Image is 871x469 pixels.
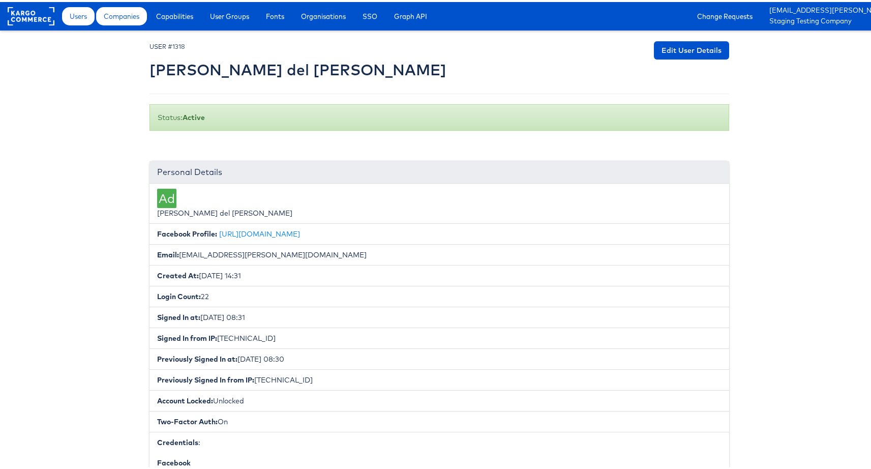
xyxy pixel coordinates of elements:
[769,14,871,25] a: Staging Testing Company
[157,456,191,465] b: Facebook
[769,4,871,14] a: [EMAIL_ADDRESS][PERSON_NAME][DOMAIN_NAME]
[149,346,729,368] li: [DATE] 08:30
[157,353,237,362] b: Previously Signed In at:
[149,242,729,263] li: [EMAIL_ADDRESS][PERSON_NAME][DOMAIN_NAME]
[149,41,185,48] small: USER #1318
[157,269,199,278] b: Created At:
[149,159,729,182] div: Personal Details
[149,102,729,129] div: Status:
[266,9,284,19] span: Fonts
[157,332,217,341] b: Signed In from IP:
[70,9,87,19] span: Users
[149,60,446,76] h2: [PERSON_NAME] del [PERSON_NAME]
[149,409,729,430] li: On
[96,5,147,23] a: Companies
[293,5,353,23] a: Organisations
[394,9,427,19] span: Graph API
[301,9,346,19] span: Organisations
[363,9,377,19] span: SSO
[149,263,729,284] li: [DATE] 14:31
[149,388,729,409] li: Unlocked
[157,248,179,257] b: Email:
[654,39,729,57] a: Edit User Details
[157,311,200,320] b: Signed In at:
[219,227,300,237] a: [URL][DOMAIN_NAME]
[62,5,95,23] a: Users
[149,284,729,305] li: 22
[149,367,729,389] li: [TECHNICAL_ID]
[355,5,385,23] a: SSO
[104,9,139,19] span: Companies
[148,5,201,23] a: Capabilities
[157,394,213,403] b: Account Locked:
[156,9,193,19] span: Capabilities
[689,5,760,23] a: Change Requests
[149,182,729,222] li: [PERSON_NAME] del [PERSON_NAME]
[157,187,176,206] div: Ad
[157,227,217,237] b: Facebook Profile:
[258,5,292,23] a: Fonts
[210,9,249,19] span: User Groups
[149,326,729,347] li: [TECHNICAL_ID]
[386,5,435,23] a: Graph API
[202,5,257,23] a: User Groups
[157,436,198,445] b: Credentials
[157,415,218,424] b: Two-Factor Auth:
[157,373,254,383] b: Previously Signed In from IP:
[149,305,729,326] li: [DATE] 08:31
[183,111,205,120] b: Active
[157,290,201,299] b: Login Count:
